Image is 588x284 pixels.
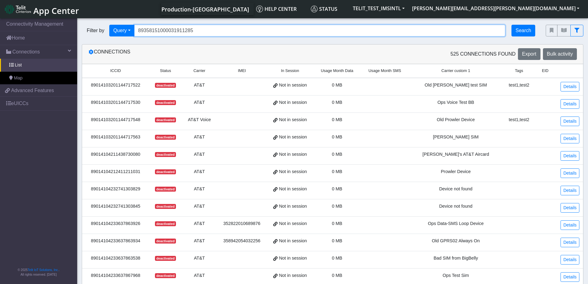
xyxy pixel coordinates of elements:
[86,255,145,262] div: 89014104233637863538
[542,68,548,74] span: EID
[281,68,299,74] span: In Session
[86,117,145,123] div: 89014103201144717548
[332,256,342,261] span: 0 MB
[186,99,213,106] div: AT&T
[561,151,579,161] a: Details
[412,220,499,227] div: Ops Data-SMS Loop Device
[332,169,342,174] span: 0 MB
[186,238,213,244] div: AT&T
[186,220,213,227] div: AT&T
[186,186,213,193] div: AT&T
[332,186,342,191] span: 0 MB
[511,25,535,36] button: Search
[332,238,342,243] span: 0 MB
[561,272,579,282] a: Details
[155,256,176,261] span: deactivated
[256,6,263,12] img: knowledge.svg
[279,238,307,244] span: Not in session
[155,135,176,140] span: deactivated
[369,68,401,74] span: Usage Month SMS
[518,48,540,60] button: Export
[28,268,59,272] a: Telit IoT Solutions, Inc.
[186,168,213,175] div: AT&T
[256,6,297,12] span: Help center
[86,238,145,244] div: 89014104233637863934
[86,203,145,210] div: 89014104232741303845
[254,3,308,15] a: Help center
[15,62,22,69] span: List
[561,168,579,178] a: Details
[561,220,579,230] a: Details
[279,168,307,175] span: Not in session
[12,48,40,56] span: Connections
[161,3,249,15] a: Your current platform instance
[155,100,176,105] span: deactivated
[194,68,205,74] span: Carrier
[279,220,307,227] span: Not in session
[561,82,579,91] a: Details
[155,83,176,88] span: deactivated
[134,25,506,36] input: Search...
[86,220,145,227] div: 89014104233637863926
[561,134,579,143] a: Details
[279,186,307,193] span: Not in session
[522,51,536,57] span: Export
[412,151,499,158] div: [PERSON_NAME]'s AT&T Aircard
[412,203,499,210] div: Device not found
[547,51,573,57] span: Bulk activity
[412,99,499,106] div: Ops Voice Test BB
[5,4,31,14] img: logo-telit-cinterion-gw-new.png
[412,117,499,123] div: Old Prowler Device
[82,27,109,34] span: Filter by
[161,6,249,13] span: Production-[GEOGRAPHIC_DATA]
[507,117,532,123] div: test1,test2
[451,50,516,58] span: 525 Connections found
[14,75,23,82] span: Map
[561,238,579,247] a: Details
[412,186,499,193] div: Device not found
[332,83,342,87] span: 0 MB
[186,151,213,158] div: AT&T
[332,221,342,226] span: 0 MB
[332,134,342,139] span: 0 MB
[109,25,135,36] button: Query
[155,117,176,122] span: deactivated
[515,68,523,74] span: Tags
[412,82,499,89] div: Old [PERSON_NAME] test SIM
[543,48,577,60] button: Bulk activity
[186,117,213,123] div: AT&T Voice
[412,238,499,244] div: Old GPRS02 Always On
[155,187,176,192] span: deactivated
[279,255,307,262] span: Not in session
[412,168,499,175] div: Prowler Device
[408,3,583,14] button: [PERSON_NAME][EMAIL_ADDRESS][PERSON_NAME][DOMAIN_NAME]
[332,152,342,157] span: 0 MB
[155,152,176,157] span: deactivated
[412,255,499,262] div: Bad SIM from BigBelly
[561,99,579,109] a: Details
[110,68,121,74] span: ICCID
[561,255,579,265] a: Details
[561,117,579,126] a: Details
[561,186,579,195] a: Details
[221,220,263,227] div: 352822010689876
[311,6,337,12] span: Status
[332,273,342,278] span: 0 MB
[186,272,213,279] div: AT&T
[279,134,307,141] span: Not in session
[546,25,583,36] div: fitlers menu
[84,48,333,60] div: Connections
[5,2,78,16] a: App Center
[311,6,318,12] img: status.svg
[279,117,307,123] span: Not in session
[186,203,213,210] div: AT&T
[561,203,579,213] a: Details
[238,68,246,74] span: IMEI
[186,134,213,141] div: AT&T
[186,255,213,262] div: AT&T
[308,3,349,15] a: Status
[279,82,307,89] span: Not in session
[86,99,145,106] div: 89014103201144717530
[332,100,342,105] span: 0 MB
[155,169,176,174] span: deactivated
